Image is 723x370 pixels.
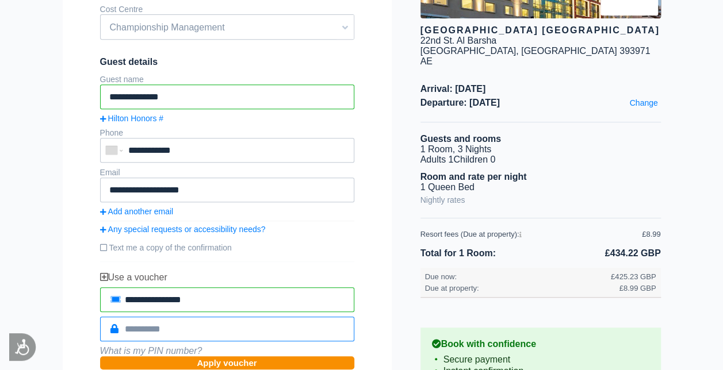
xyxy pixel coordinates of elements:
[453,155,495,164] span: Children 0
[100,356,354,369] button: Apply voucher
[420,98,661,108] span: Departure: [DATE]
[432,339,649,349] b: Book with confidence
[420,46,519,56] span: [GEOGRAPHIC_DATA],
[521,46,617,56] span: [GEOGRAPHIC_DATA]
[100,238,354,257] label: Text me a copy of the confirmation
[420,192,465,207] a: Nightly rates
[425,272,611,281] div: Due now:
[100,272,354,283] div: Use a voucher
[420,182,661,192] li: 1 Queen Bed
[432,354,649,365] li: Secure payment
[101,18,354,37] span: Championship Management
[611,272,656,281] div: £425.23 GBP
[100,207,354,216] a: Add another email
[420,230,642,238] div: Resort fees (Due at property):
[619,284,656,292] div: £8.99 GBP
[420,246,541,261] li: Total for 1 Room:
[425,284,611,292] div: Due at property:
[420,144,661,155] li: 1 Room, 3 Nights
[541,246,661,261] li: £434.22 GBP
[420,134,501,144] b: Guests and rooms
[420,172,527,182] b: Room and rate per night
[100,168,120,177] label: Email
[100,114,354,123] a: Hilton Honors #
[642,230,661,238] div: £8.99
[100,5,143,14] label: Cost Centre
[626,95,660,110] a: Change
[100,346,202,356] i: What is my PIN number?
[420,36,497,46] div: 22nd St. Al Barsha
[100,128,123,137] label: Phone
[100,225,354,234] a: Any special requests or accessibility needs?
[420,25,661,36] div: [GEOGRAPHIC_DATA] [GEOGRAPHIC_DATA]
[420,56,433,66] span: AE
[100,75,144,84] label: Guest name
[420,155,661,165] li: Adults 1
[100,57,354,67] span: Guest details
[619,46,650,56] span: 393971
[420,84,661,94] span: Arrival: [DATE]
